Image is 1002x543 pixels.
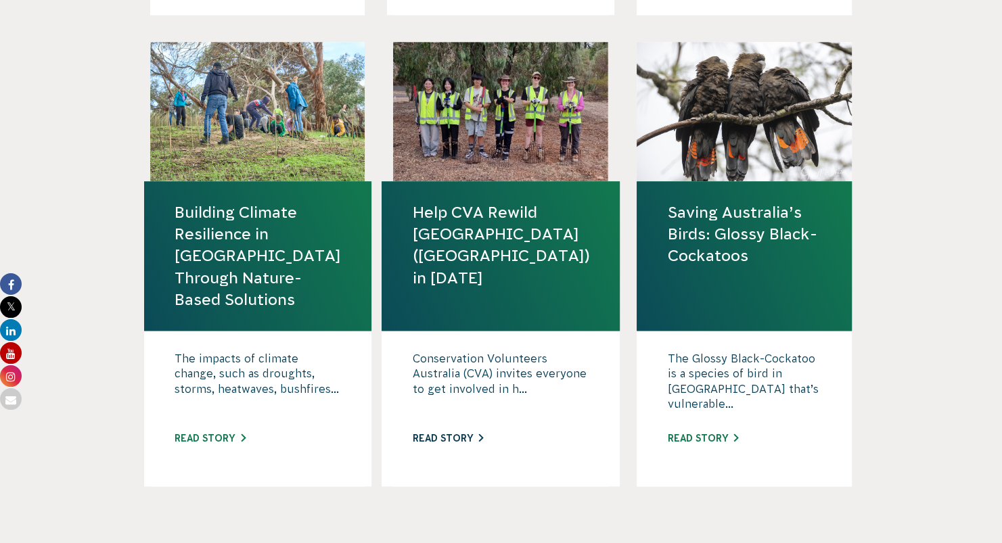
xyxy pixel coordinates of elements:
[175,433,246,444] a: Read story
[667,202,821,267] a: Saving Australia’s Birds: Glossy Black-Cockatoos
[667,351,821,419] p: The Glossy Black-Cockatoo is a species of bird in [GEOGRAPHIC_DATA] that’s vulnerable...
[412,433,483,444] a: Read story
[175,202,341,310] a: Building Climate Resilience in [GEOGRAPHIC_DATA] Through Nature-Based Solutions
[412,202,589,289] a: Help CVA Rewild [GEOGRAPHIC_DATA] ([GEOGRAPHIC_DATA]) in [DATE]
[412,351,589,419] p: Conservation Volunteers Australia (CVA) invites everyone to get involved in h...
[667,433,738,444] a: Read story
[175,351,341,419] p: The impacts of climate change, such as droughts, storms, heatwaves, bushfires...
